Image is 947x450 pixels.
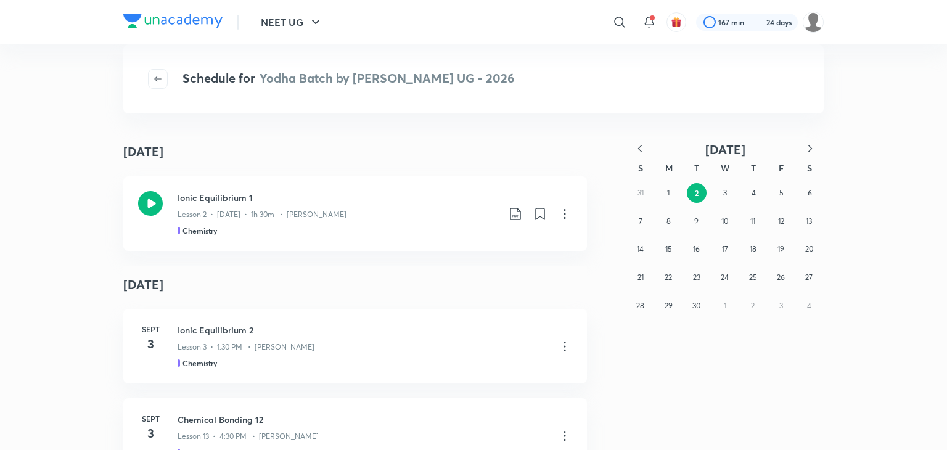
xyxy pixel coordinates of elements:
button: avatar [666,12,686,32]
abbr: September 22, 2025 [665,272,672,282]
button: September 14, 2025 [631,239,650,259]
h4: Schedule for [182,69,515,89]
abbr: September 21, 2025 [637,272,644,282]
button: September 5, 2025 [772,183,792,203]
button: September 28, 2025 [631,296,650,316]
h5: Chemistry [182,358,217,369]
abbr: Tuesday [694,162,699,174]
abbr: September 15, 2025 [665,244,672,253]
h5: Chemistry [182,225,217,236]
button: [DATE] [654,142,797,157]
abbr: September 10, 2025 [721,216,728,226]
abbr: September 9, 2025 [694,216,699,226]
button: September 20, 2025 [799,239,819,259]
abbr: September 24, 2025 [721,272,729,282]
abbr: September 11, 2025 [750,216,755,226]
button: September 17, 2025 [715,239,735,259]
abbr: Thursday [751,162,756,174]
abbr: September 8, 2025 [666,216,671,226]
abbr: September 3, 2025 [723,188,727,197]
button: September 12, 2025 [771,211,791,231]
button: September 11, 2025 [743,211,763,231]
h3: Chemical Bonding 12 [178,413,547,426]
abbr: September 30, 2025 [692,301,700,310]
a: Sept3Ionic Equilibrium 2Lesson 3 • 1:30 PM • [PERSON_NAME]Chemistry [123,309,587,383]
img: Tanya Kumari [803,12,824,33]
abbr: September 4, 2025 [752,188,756,197]
h4: [DATE] [123,142,163,161]
h4: 3 [138,335,163,353]
h4: [DATE] [123,266,587,304]
button: September 23, 2025 [687,268,707,287]
button: September 29, 2025 [658,296,678,316]
button: September 25, 2025 [743,268,763,287]
abbr: September 14, 2025 [637,244,644,253]
abbr: Friday [779,162,784,174]
button: September 8, 2025 [658,211,678,231]
abbr: September 27, 2025 [805,272,813,282]
abbr: September 12, 2025 [778,216,784,226]
button: September 26, 2025 [771,268,791,287]
abbr: September 18, 2025 [750,244,756,253]
h3: Ionic Equilibrium 1 [178,191,498,204]
button: September 13, 2025 [799,211,819,231]
abbr: September 29, 2025 [665,301,673,310]
button: September 2, 2025 [687,183,707,203]
h3: Ionic Equilibrium 2 [178,324,547,337]
abbr: September 13, 2025 [806,216,812,226]
abbr: Sunday [638,162,643,174]
a: Ionic Equilibrium 1Lesson 2 • [DATE] • 1h 30m • [PERSON_NAME]Chemistry [123,176,587,251]
h6: Sept [138,324,163,335]
abbr: September 23, 2025 [693,272,700,282]
button: September 6, 2025 [800,183,819,203]
abbr: September 5, 2025 [779,188,784,197]
button: September 4, 2025 [744,183,763,203]
abbr: September 1, 2025 [667,188,670,197]
button: NEET UG [253,10,330,35]
abbr: September 25, 2025 [749,272,757,282]
button: September 9, 2025 [687,211,707,231]
button: September 30, 2025 [687,296,707,316]
abbr: September 17, 2025 [722,244,728,253]
abbr: September 2, 2025 [695,188,699,198]
button: September 16, 2025 [687,239,707,259]
abbr: September 20, 2025 [805,244,813,253]
abbr: Wednesday [721,162,729,174]
button: September 24, 2025 [715,268,735,287]
p: Lesson 2 • [DATE] • 1h 30m • [PERSON_NAME] [178,209,346,220]
p: Lesson 13 • 4:30 PM • [PERSON_NAME] [178,431,319,442]
h4: 3 [138,424,163,443]
button: September 7, 2025 [631,211,650,231]
button: September 21, 2025 [631,268,650,287]
span: Yodha Batch by [PERSON_NAME] UG - 2026 [260,70,515,86]
img: Company Logo [123,14,223,28]
abbr: September 28, 2025 [636,301,644,310]
a: Company Logo [123,14,223,31]
h6: Sept [138,413,163,424]
img: streak [752,16,764,28]
abbr: Monday [665,162,673,174]
button: September 19, 2025 [771,239,791,259]
img: avatar [671,17,682,28]
p: Lesson 3 • 1:30 PM • [PERSON_NAME] [178,342,314,353]
button: September 1, 2025 [658,183,678,203]
abbr: Saturday [807,162,812,174]
abbr: September 16, 2025 [693,244,700,253]
abbr: September 26, 2025 [777,272,785,282]
button: September 10, 2025 [715,211,735,231]
button: September 27, 2025 [799,268,819,287]
button: September 3, 2025 [715,183,735,203]
abbr: September 7, 2025 [639,216,642,226]
button: September 22, 2025 [658,268,678,287]
abbr: September 19, 2025 [777,244,784,253]
button: September 15, 2025 [658,239,678,259]
button: September 18, 2025 [743,239,763,259]
abbr: September 6, 2025 [808,188,812,197]
span: [DATE] [705,141,745,158]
